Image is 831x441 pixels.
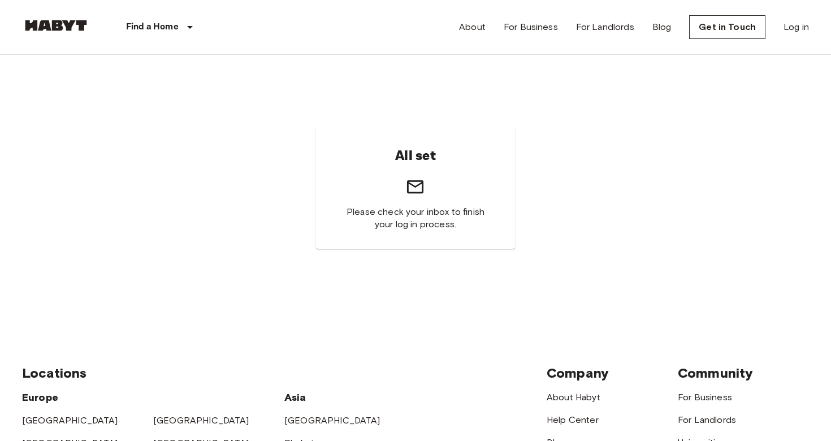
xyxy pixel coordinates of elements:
[343,206,488,231] span: Please check your inbox to finish your log in process.
[22,415,118,426] a: [GEOGRAPHIC_DATA]
[504,20,558,34] a: For Business
[284,415,380,426] a: [GEOGRAPHIC_DATA]
[22,20,90,31] img: Habyt
[547,392,600,403] a: About Habyt
[689,15,765,39] a: Get in Touch
[126,20,179,34] p: Find a Home
[678,414,736,425] a: For Landlords
[284,391,306,404] span: Asia
[22,391,58,404] span: Europe
[153,415,249,426] a: [GEOGRAPHIC_DATA]
[678,392,732,403] a: For Business
[547,414,599,425] a: Help Center
[22,365,86,381] span: Locations
[547,365,609,381] span: Company
[576,20,634,34] a: For Landlords
[459,20,486,34] a: About
[395,144,436,168] h6: All set
[652,20,672,34] a: Blog
[784,20,809,34] a: Log in
[678,365,753,381] span: Community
